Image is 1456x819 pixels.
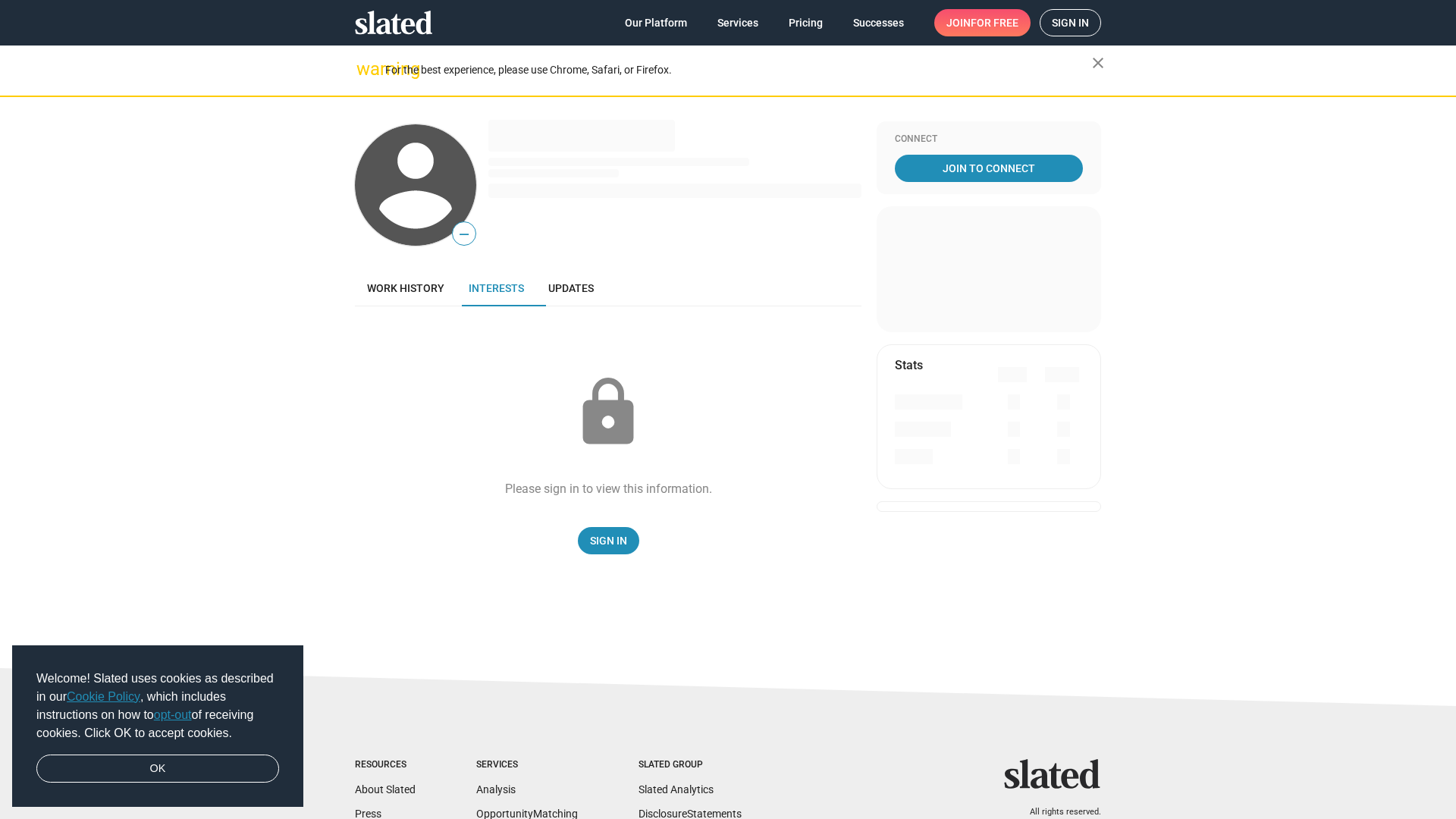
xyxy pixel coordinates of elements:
mat-icon: lock [570,375,646,450]
span: Join [946,9,1018,36]
a: Sign In [578,527,639,554]
a: Our Platform [613,9,699,36]
a: Successes [841,9,916,36]
span: Sign in [1052,10,1089,36]
span: Work history [367,282,444,294]
a: Updates [536,270,606,306]
a: Join To Connect [895,155,1083,182]
div: Slated Group [639,759,742,771]
a: Analysis [476,783,516,795]
span: — [453,224,475,244]
a: dismiss cookie message [36,755,279,783]
a: Interests [457,270,536,306]
span: Services [717,9,758,36]
a: Services [705,9,770,36]
span: for free [971,9,1018,36]
a: About Slated [355,783,416,795]
a: Joinfor free [934,9,1031,36]
a: opt-out [154,708,192,721]
div: cookieconsent [12,645,303,808]
span: Our Platform [625,9,687,36]
span: Successes [853,9,904,36]
div: Resources [355,759,416,771]
a: Sign in [1040,9,1101,36]
span: Interests [469,282,524,294]
span: Updates [548,282,594,294]
span: Pricing [789,9,823,36]
a: Slated Analytics [639,783,714,795]
a: Pricing [777,9,835,36]
span: Welcome! Slated uses cookies as described in our , which includes instructions on how to of recei... [36,670,279,742]
span: Join To Connect [898,155,1080,182]
a: Cookie Policy [67,690,140,703]
a: Work history [355,270,457,306]
div: For the best experience, please use Chrome, Safari, or Firefox. [385,60,1092,80]
div: Services [476,759,578,771]
mat-card-title: Stats [895,357,923,373]
div: Connect [895,133,1083,146]
mat-icon: close [1089,54,1107,72]
mat-icon: warning [356,60,375,78]
div: Please sign in to view this information. [505,481,712,497]
span: Sign In [590,527,627,554]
